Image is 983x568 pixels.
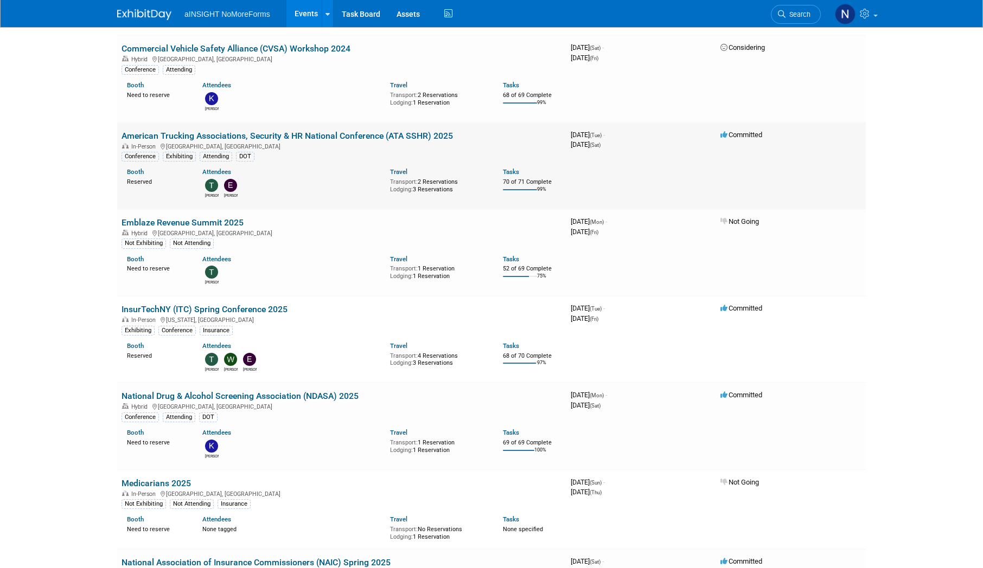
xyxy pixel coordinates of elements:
[390,99,413,106] span: Lodging:
[224,192,238,198] div: Eric Guimond
[236,152,254,162] div: DOT
[534,447,546,462] td: 100%
[127,342,144,350] a: Booth
[122,54,562,63] div: [GEOGRAPHIC_DATA], [GEOGRAPHIC_DATA]
[390,524,487,540] div: No Reservations 1 Reservation
[170,499,214,509] div: Not Attending
[571,557,604,565] span: [DATE]
[127,429,144,436] a: Booth
[390,265,418,272] span: Transport:
[503,342,519,350] a: Tasks
[205,179,218,192] img: Teresa Papanicolaou
[602,557,604,565] span: -
[202,81,231,89] a: Attendees
[590,219,604,225] span: (Mon)
[390,263,487,280] div: 1 Reservation 1 Reservation
[122,326,155,335] div: Exhibiting
[122,43,350,54] a: Commercial Vehicle Safety Alliance (CVSA) Workshop 2024
[122,317,129,322] img: In-Person Event
[590,316,598,322] span: (Fri)
[122,402,562,410] div: [GEOGRAPHIC_DATA], [GEOGRAPHIC_DATA]
[571,478,605,486] span: [DATE]
[390,437,487,454] div: 1 Reservation 1 Reservation
[127,255,144,263] a: Booth
[503,92,562,99] div: 68 of 69 Complete
[205,366,219,372] div: Teresa Papanicolaou
[205,279,219,285] div: Teresa Papanicolaou
[205,105,219,112] div: Kate Silvas
[720,217,759,225] span: Not Going
[202,255,231,263] a: Attendees
[571,54,598,62] span: [DATE]
[127,515,144,523] a: Booth
[786,10,810,18] span: Search
[205,192,219,198] div: Teresa Papanicolaou
[202,515,231,523] a: Attendees
[503,352,562,360] div: 68 of 70 Complete
[202,524,382,533] div: None tagged
[590,132,602,138] span: (Tue)
[390,186,413,193] span: Lodging:
[205,440,218,453] img: Kate Silvas
[602,43,604,51] span: -
[243,366,257,372] div: Erika Turnage
[127,168,144,176] a: Booth
[503,255,519,263] a: Tasks
[122,403,129,409] img: Hybrid Event
[571,228,598,236] span: [DATE]
[571,488,602,496] span: [DATE]
[122,489,562,498] div: [GEOGRAPHIC_DATA], [GEOGRAPHIC_DATA]
[390,352,418,359] span: Transport:
[720,478,759,486] span: Not Going
[122,228,562,237] div: [GEOGRAPHIC_DATA], [GEOGRAPHIC_DATA]
[590,306,602,312] span: (Tue)
[390,89,487,106] div: 2 Reservations 1 Reservation
[122,65,159,75] div: Conference
[605,217,607,225] span: -
[503,439,562,447] div: 69 of 69 Complete
[218,499,251,509] div: Insurance
[127,89,186,99] div: Need to reserve
[503,526,543,533] span: None specified
[590,403,601,409] span: (Sat)
[158,326,196,335] div: Conference
[590,142,601,148] span: (Sat)
[131,403,151,410] span: Hybrid
[390,168,407,176] a: Travel
[603,478,605,486] span: -
[224,353,237,366] img: Wilma Orozco
[205,266,218,279] img: Teresa Papanicolaou
[127,263,186,273] div: Need to reserve
[390,92,418,99] span: Transport:
[127,437,186,447] div: Need to reserve
[590,229,598,235] span: (Fri)
[590,55,598,61] span: (Fri)
[243,353,256,366] img: Erika Turnage
[390,439,418,446] span: Transport:
[720,557,762,565] span: Committed
[122,478,191,488] a: Medicarians 2025
[537,186,546,201] td: 99%
[122,499,166,509] div: Not Exhibiting
[835,4,856,24] img: Nichole Brown
[537,360,546,375] td: 97%
[122,238,166,248] div: Not Exhibiting
[571,304,605,312] span: [DATE]
[122,143,129,149] img: In-Person Event
[571,314,598,322] span: [DATE]
[202,342,231,350] a: Attendees
[603,131,605,139] span: -
[571,43,604,51] span: [DATE]
[224,366,238,372] div: Wilma Orozco
[390,255,407,263] a: Travel
[390,350,487,367] div: 4 Reservations 3 Reservations
[163,65,195,75] div: Attending
[503,81,519,89] a: Tasks
[184,10,270,18] span: aINSIGHT NoMoreForms
[127,81,144,89] a: Booth
[503,515,519,523] a: Tasks
[771,5,821,24] a: Search
[122,557,391,567] a: National Association of Insurance Commissioners (NAIC) Spring 2025
[122,412,159,422] div: Conference
[390,176,487,193] div: 2 Reservations 3 Reservations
